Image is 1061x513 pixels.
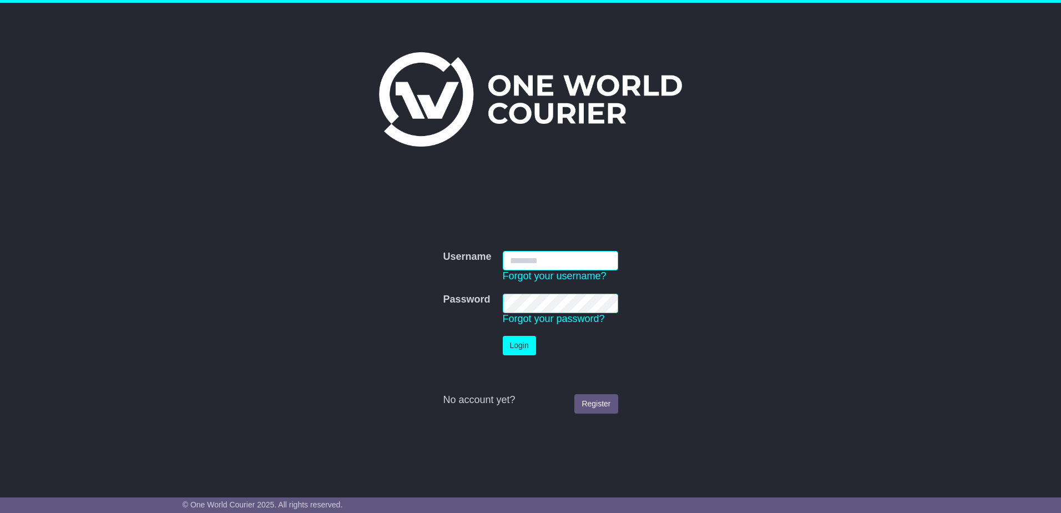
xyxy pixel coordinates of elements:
[503,270,607,281] a: Forgot your username?
[574,394,618,414] a: Register
[443,394,618,406] div: No account yet?
[443,294,490,306] label: Password
[443,251,491,263] label: Username
[503,313,605,324] a: Forgot your password?
[183,500,343,509] span: © One World Courier 2025. All rights reserved.
[503,336,536,355] button: Login
[379,52,682,147] img: One World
